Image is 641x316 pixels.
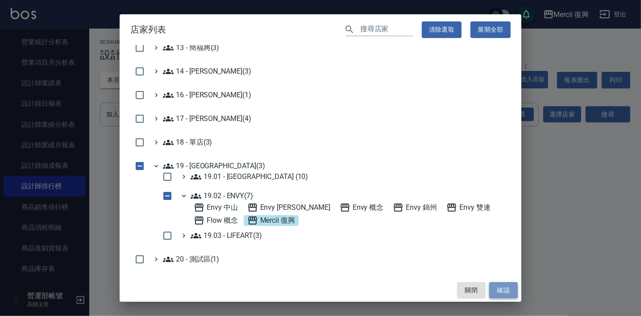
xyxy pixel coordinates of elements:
[163,161,265,171] span: 19 - [GEOGRAPHIC_DATA](3)
[360,23,413,36] input: 搜尋店家
[191,171,308,182] span: 19.01 - [GEOGRAPHIC_DATA] (10)
[163,113,251,124] span: 17 - [PERSON_NAME](4)
[470,21,511,38] button: 展開全部
[340,202,384,213] span: Envy 概念
[247,215,296,226] span: Mercii 復興
[422,21,462,38] button: 清除選取
[194,215,238,226] span: Flow 概念
[163,42,219,53] span: 13 - 簡福將(3)
[163,137,212,148] span: 18 - 單店(3)
[191,191,253,201] span: 19.02 - ENVY(7)
[163,254,219,265] span: 20 - 測試區(1)
[393,202,437,213] span: Envy 錦州
[247,202,330,213] span: Envy [PERSON_NAME]
[120,14,521,45] h2: 店家列表
[163,278,223,288] span: 21 - 歷史區(35)
[163,90,251,100] span: 16 - [PERSON_NAME](1)
[457,282,486,299] button: 關閉
[194,202,238,213] span: Envy 中山
[489,282,518,299] button: 確認
[446,202,491,213] span: Envy 雙連
[191,230,262,241] span: 19.03 - LIFEART(3)
[163,66,251,77] span: 14 - [PERSON_NAME](3)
